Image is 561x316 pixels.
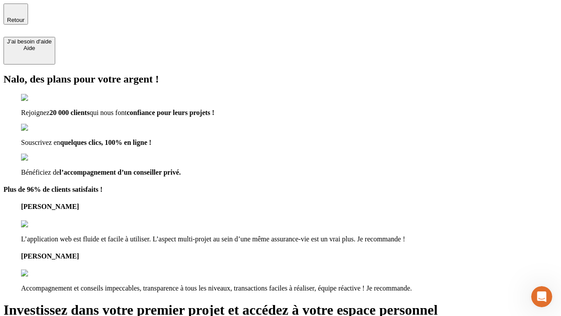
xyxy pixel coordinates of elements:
h4: [PERSON_NAME] [21,252,557,260]
img: checkmark [21,124,59,132]
div: Aide [7,45,52,51]
span: l’accompagnement d’un conseiller privé. [60,169,181,176]
img: checkmark [21,154,59,162]
img: reviews stars [21,269,64,277]
span: Retour [7,17,25,23]
img: reviews stars [21,220,64,228]
button: J’ai besoin d'aideAide [4,37,55,65]
h4: Plus de 96% de clients satisfaits ! [4,186,557,194]
p: Accompagnement et conseils impeccables, transparence à tous les niveaux, transactions faciles à r... [21,284,557,292]
span: Bénéficiez de [21,169,60,176]
iframe: Intercom live chat [531,286,552,307]
button: Retour [4,4,28,25]
span: Souscrivez en [21,139,60,146]
div: J’ai besoin d'aide [7,38,52,45]
h2: Nalo, des plans pour votre argent ! [4,73,557,85]
span: Rejoignez [21,109,50,116]
span: 20 000 clients [50,109,90,116]
img: checkmark [21,94,59,102]
span: quelques clics, 100% en ligne ! [60,139,151,146]
h4: [PERSON_NAME] [21,203,557,211]
p: L’application web est fluide et facile à utiliser. L’aspect multi-projet au sein d’une même assur... [21,235,557,243]
span: confiance pour leurs projets ! [127,109,214,116]
span: qui nous font [89,109,126,116]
